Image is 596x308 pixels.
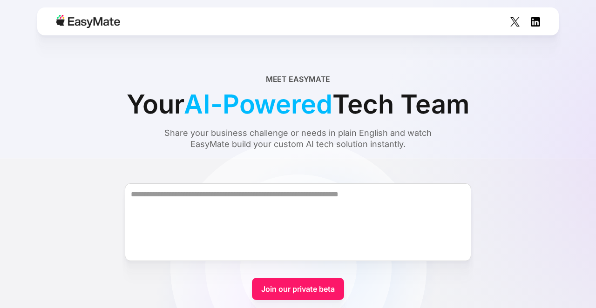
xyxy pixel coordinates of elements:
span: AI-Powered [184,85,332,124]
img: Social Icon [510,17,520,27]
img: Social Icon [531,17,540,27]
div: Your [127,85,469,124]
div: Share your business challenge or needs in plain English and watch EasyMate build your custom AI t... [147,127,449,150]
span: Tech Team [332,85,469,124]
a: Join our private beta [252,278,344,300]
img: Easymate logo [56,15,120,28]
div: Meet EasyMate [266,74,331,85]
